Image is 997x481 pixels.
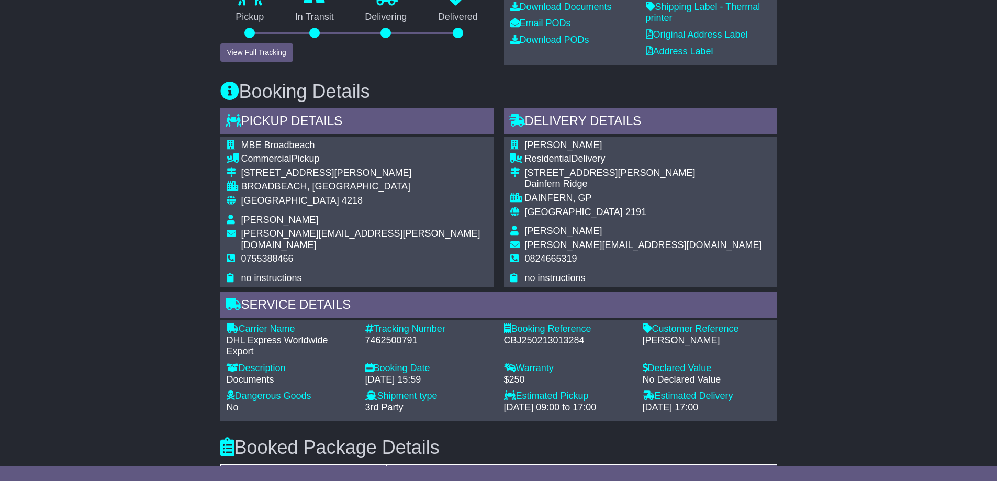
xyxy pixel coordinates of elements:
[241,153,487,165] div: Pickup
[227,335,355,357] div: DHL Express Worldwide Export
[525,153,762,165] div: Delivery
[504,108,777,137] div: Delivery Details
[525,140,602,150] span: [PERSON_NAME]
[525,193,762,204] div: DAINFERN, GP
[365,402,404,412] span: 3rd Party
[525,167,762,179] div: [STREET_ADDRESS][PERSON_NAME]
[220,292,777,320] div: Service Details
[241,228,480,250] span: [PERSON_NAME][EMAIL_ADDRESS][PERSON_NAME][DOMAIN_NAME]
[227,390,355,402] div: Dangerous Goods
[227,402,239,412] span: No
[525,153,572,164] span: Residential
[220,108,494,137] div: Pickup Details
[342,195,363,206] span: 4218
[365,323,494,335] div: Tracking Number
[643,390,771,402] div: Estimated Delivery
[220,43,293,62] button: View Full Tracking
[220,12,280,23] p: Pickup
[227,363,355,374] div: Description
[220,81,777,102] h3: Booking Details
[241,273,302,283] span: no instructions
[504,323,632,335] div: Booking Reference
[646,2,760,24] a: Shipping Label - Thermal printer
[365,335,494,346] div: 7462500791
[643,335,771,346] div: [PERSON_NAME]
[625,207,646,217] span: 2191
[525,178,762,190] div: Dainfern Ridge
[525,253,577,264] span: 0824665319
[220,437,777,458] h3: Booked Package Details
[279,12,350,23] p: In Transit
[510,35,589,45] a: Download PODs
[241,181,487,193] div: BROADBEACH, [GEOGRAPHIC_DATA]
[504,402,632,413] div: [DATE] 09:00 to 17:00
[504,363,632,374] div: Warranty
[241,215,319,225] span: [PERSON_NAME]
[504,374,632,386] div: $250
[510,18,571,28] a: Email PODs
[646,29,748,40] a: Original Address Label
[241,195,339,206] span: [GEOGRAPHIC_DATA]
[422,12,494,23] p: Delivered
[365,390,494,402] div: Shipment type
[227,374,355,386] div: Documents
[227,323,355,335] div: Carrier Name
[365,363,494,374] div: Booking Date
[643,363,771,374] div: Declared Value
[525,207,623,217] span: [GEOGRAPHIC_DATA]
[643,323,771,335] div: Customer Reference
[241,167,487,179] div: [STREET_ADDRESS][PERSON_NAME]
[510,2,612,12] a: Download Documents
[241,253,294,264] span: 0755388466
[350,12,423,23] p: Delivering
[241,153,292,164] span: Commercial
[365,374,494,386] div: [DATE] 15:59
[525,226,602,236] span: [PERSON_NAME]
[241,140,315,150] span: MBE Broadbeach
[525,240,762,250] span: [PERSON_NAME][EMAIL_ADDRESS][DOMAIN_NAME]
[525,273,586,283] span: no instructions
[646,46,713,57] a: Address Label
[504,335,632,346] div: CBJ250213013284
[643,374,771,386] div: No Declared Value
[504,390,632,402] div: Estimated Pickup
[643,402,771,413] div: [DATE] 17:00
